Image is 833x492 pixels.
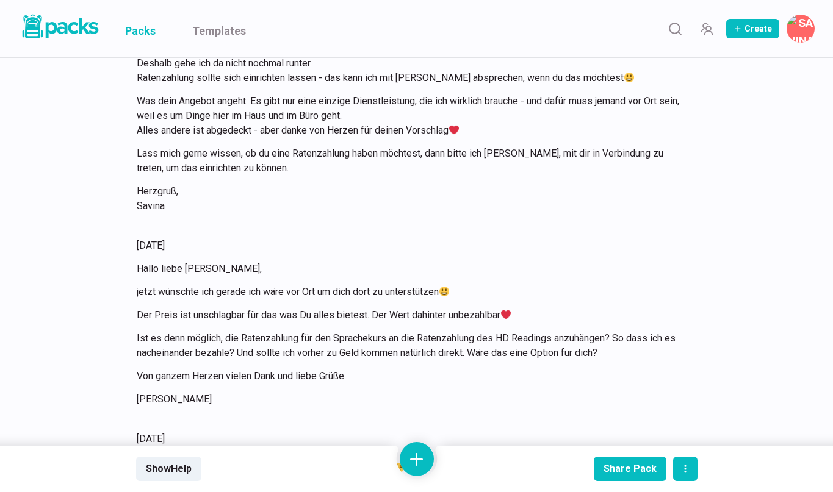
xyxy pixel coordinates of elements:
p: Herzgruß, Savina [137,184,682,213]
p: jetzt wünschte ich gerade ich wäre vor Ort um dich dort zu unterstützen [137,285,682,299]
button: Create Pack [726,19,779,38]
button: actions [673,457,698,481]
button: Savina Tilmann [787,15,815,43]
img: 😃 [624,73,634,82]
img: Packs logo [18,12,101,41]
p: [DATE] [137,238,682,253]
img: ❤️ [501,310,511,319]
a: Packs logo [18,12,101,45]
p: Der Preis ist unschlagbar für das was Du alles bietest. Der Wert dahinter unbezahlbar [137,308,682,323]
button: ShowHelp [136,457,201,481]
button: Search [663,16,687,41]
p: [PERSON_NAME] [137,392,682,407]
div: Share Pack [604,463,657,474]
p: Ist es denn möglich, die Ratenzahlung für den Sprachekurs an die Ratenzahlung des HD Readings anz... [137,331,682,360]
p: Lass mich gerne wissen, ob du eine Ratenzahlung haben möchtest, dann bitte ich [PERSON_NAME], mit... [137,146,682,176]
button: Manage Team Invites [694,16,719,41]
img: ❤️ [449,125,459,135]
p: Von ganzem Herzen vielen Dank und liebe Grüße [137,369,682,383]
button: Share Pack [594,457,666,481]
p: Hallo liebe [PERSON_NAME], [137,262,682,276]
p: Was dein Angebot angeht: Es gibt nur eine einzige Dienstleistung, die ich wirklich brauche - und ... [137,94,682,138]
img: 😃 [439,287,449,296]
